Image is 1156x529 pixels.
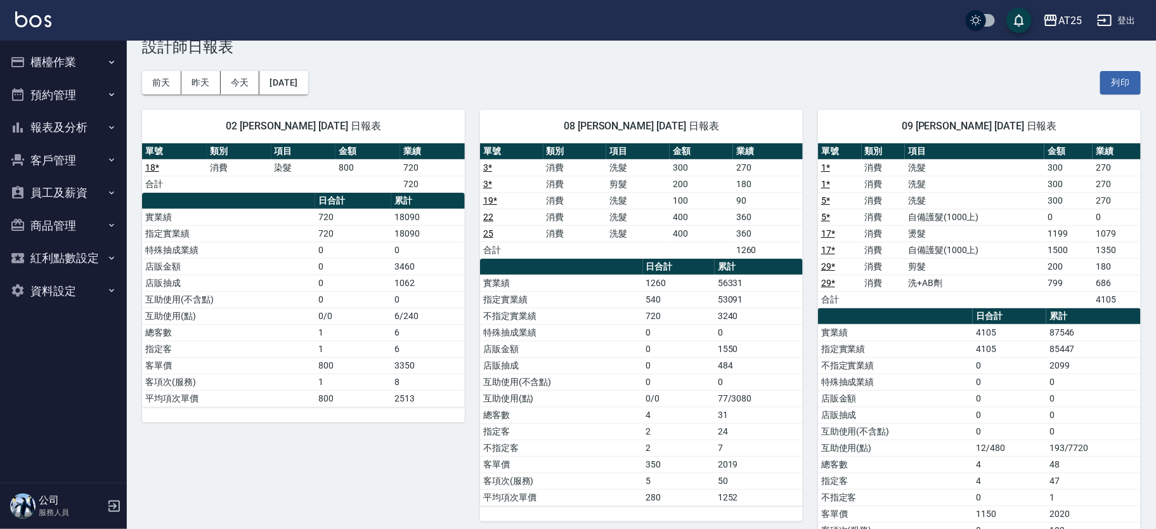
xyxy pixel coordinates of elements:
[5,209,122,242] button: 商品管理
[973,489,1046,506] td: 0
[715,259,803,275] th: 累計
[315,291,391,308] td: 0
[480,390,643,407] td: 互助使用(點)
[335,159,400,176] td: 800
[818,324,973,341] td: 實業績
[5,275,122,308] button: 資料設定
[1046,341,1141,357] td: 85447
[315,390,391,407] td: 800
[142,258,315,275] td: 店販金額
[1044,275,1093,291] td: 799
[15,11,51,27] img: Logo
[142,225,315,242] td: 指定實業績
[142,193,465,407] table: a dense table
[480,242,543,258] td: 合計
[643,259,715,275] th: 日合計
[483,212,493,222] a: 22
[480,489,643,506] td: 平均項次單價
[973,324,1046,341] td: 4105
[1044,258,1093,275] td: 200
[1046,357,1141,374] td: 2099
[315,341,391,357] td: 1
[1093,143,1141,160] th: 業績
[905,225,1044,242] td: 燙髮
[606,192,670,209] td: 洗髮
[818,489,973,506] td: 不指定客
[905,209,1044,225] td: 自備護髮(1000上)
[973,341,1046,357] td: 4105
[391,374,465,390] td: 8
[670,225,733,242] td: 400
[391,341,465,357] td: 6
[715,407,803,423] td: 31
[480,143,543,160] th: 單號
[207,143,271,160] th: 類別
[733,176,803,192] td: 180
[1093,176,1141,192] td: 270
[142,143,207,160] th: 單號
[480,143,803,259] table: a dense table
[862,192,906,209] td: 消費
[1093,291,1141,308] td: 4105
[391,291,465,308] td: 0
[643,456,715,473] td: 350
[1093,209,1141,225] td: 0
[670,159,733,176] td: 300
[142,71,181,95] button: 前天
[818,506,973,522] td: 客單價
[643,423,715,440] td: 2
[543,143,607,160] th: 類別
[818,423,973,440] td: 互助使用(不含點)
[818,291,862,308] td: 合計
[1044,225,1093,242] td: 1199
[715,423,803,440] td: 24
[480,308,643,324] td: 不指定實業績
[142,176,207,192] td: 合計
[1092,9,1141,32] button: 登出
[973,440,1046,456] td: 12/480
[391,225,465,242] td: 18090
[862,225,906,242] td: 消費
[1044,192,1093,209] td: 300
[973,357,1046,374] td: 0
[480,456,643,473] td: 客單價
[818,143,862,160] th: 單號
[670,176,733,192] td: 200
[1046,308,1141,325] th: 累計
[39,507,103,518] p: 服務人員
[315,193,391,209] th: 日合計
[142,324,315,341] td: 總客數
[905,242,1044,258] td: 自備護髮(1000上)
[715,374,803,390] td: 0
[818,456,973,473] td: 總客數
[643,374,715,390] td: 0
[142,374,315,390] td: 客項次(服務)
[862,176,906,192] td: 消費
[1100,71,1141,95] button: 列印
[643,291,715,308] td: 540
[733,242,803,258] td: 1260
[315,242,391,258] td: 0
[606,176,670,192] td: 剪髮
[643,275,715,291] td: 1260
[1044,176,1093,192] td: 300
[670,209,733,225] td: 400
[400,143,465,160] th: 業績
[315,374,391,390] td: 1
[315,258,391,275] td: 0
[715,324,803,341] td: 0
[905,192,1044,209] td: 洗髮
[1046,489,1141,506] td: 1
[181,71,221,95] button: 昨天
[335,143,400,160] th: 金額
[862,143,906,160] th: 類別
[733,225,803,242] td: 360
[643,341,715,357] td: 0
[1046,423,1141,440] td: 0
[1093,159,1141,176] td: 270
[715,390,803,407] td: 77/3080
[543,159,607,176] td: 消費
[5,144,122,177] button: 客戶管理
[862,159,906,176] td: 消費
[905,176,1044,192] td: 洗髮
